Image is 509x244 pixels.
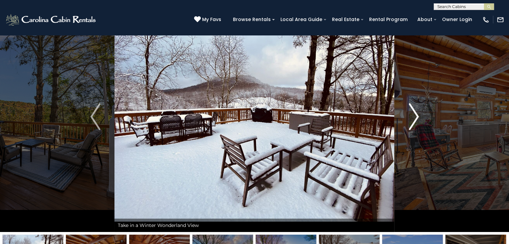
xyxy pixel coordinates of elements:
[414,14,436,25] a: About
[497,16,504,23] img: mail-regular-white.png
[90,103,100,130] img: arrow
[76,1,115,232] button: Previous
[230,14,274,25] a: Browse Rentals
[114,219,394,232] div: Take in a Winter Wonderland View
[277,14,326,25] a: Local Area Guide
[439,14,476,25] a: Owner Login
[194,16,223,23] a: My Favs
[329,14,363,25] a: Real Estate
[395,1,433,232] button: Next
[482,16,490,23] img: phone-regular-white.png
[202,16,221,23] span: My Favs
[366,14,411,25] a: Rental Program
[5,13,98,26] img: White-1-2.png
[409,103,419,130] img: arrow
